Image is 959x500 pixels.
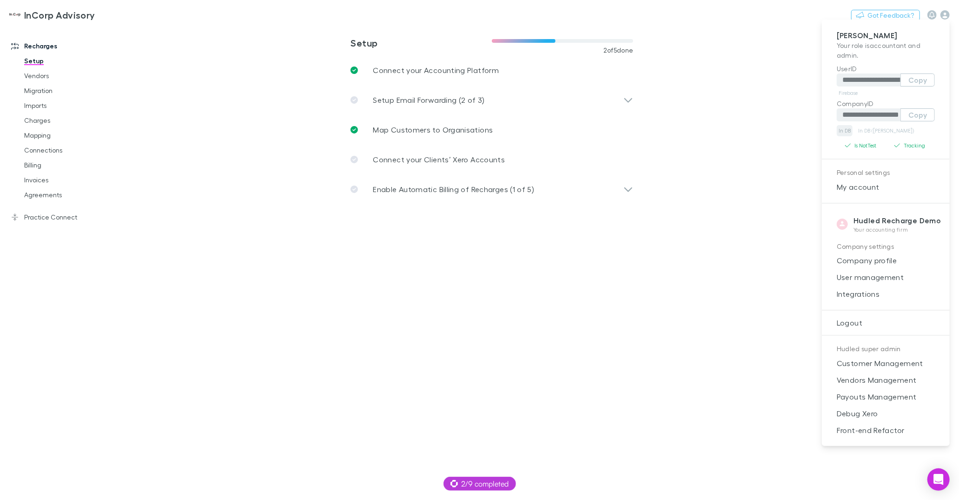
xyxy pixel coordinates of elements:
[829,408,942,419] span: Debug Xero
[829,425,942,436] span: Front-end Refactor
[829,288,942,300] span: Integrations
[829,358,942,369] span: Customer Management
[900,108,935,121] button: Copy
[927,468,950,491] div: Open Intercom Messenger
[900,73,935,87] button: Copy
[856,125,916,136] a: In DB ([PERSON_NAME])
[853,216,941,225] strong: Hudled Recharge Demo
[837,167,935,179] p: Personal settings
[837,343,935,355] p: Hudled super admin
[837,87,860,99] a: Firebase
[837,31,935,40] p: [PERSON_NAME]
[829,181,942,193] span: My account
[837,125,853,136] a: In DB
[829,374,942,386] span: Vendors Management
[853,226,941,233] p: Your accounting firm
[837,241,935,253] p: Company settings
[829,272,942,283] span: User management
[837,64,935,73] p: UserID
[837,140,886,151] button: Is NotTest
[829,317,942,328] span: Logout
[837,40,935,60] p: Your role is accountant and admin .
[829,255,942,266] span: Company profile
[829,391,942,402] span: Payouts Management
[886,140,935,151] button: Tracking
[837,99,935,108] p: CompanyID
